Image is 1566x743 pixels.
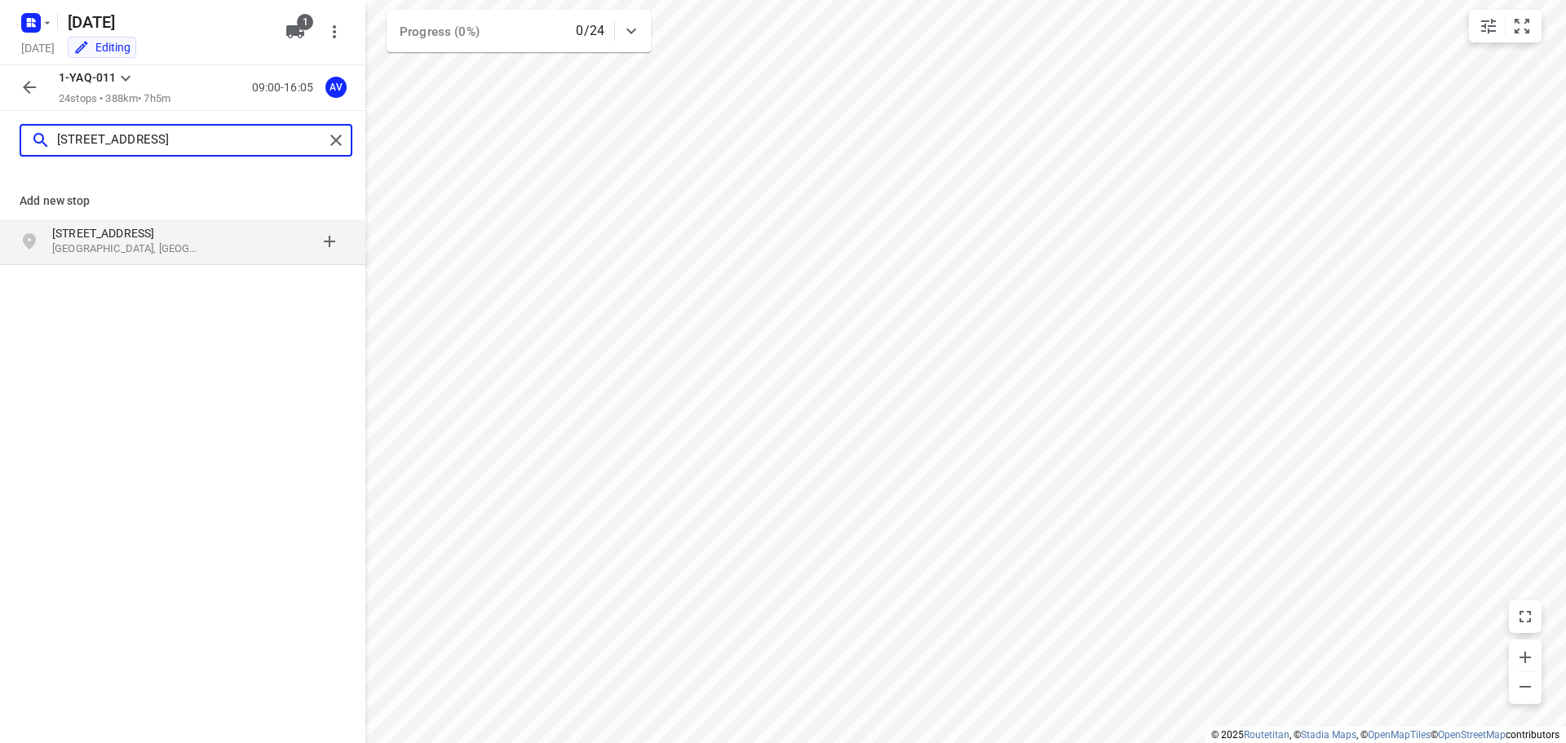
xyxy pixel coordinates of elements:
[325,77,347,98] div: AV
[1506,10,1538,42] button: Fit zoom
[59,91,170,107] p: 24 stops • 388km • 7h5m
[400,24,480,39] span: Progress (0%)
[297,14,313,30] span: 1
[1301,729,1356,741] a: Stadia Maps
[1368,729,1431,741] a: OpenMapTiles
[52,225,202,241] p: [STREET_ADDRESS]
[279,15,312,48] button: 1
[576,21,604,41] p: 0/24
[20,192,346,210] p: Add new stop
[387,10,651,52] div: Progress (0%)0/24
[320,71,352,104] button: AV
[1438,729,1506,741] a: OpenStreetMap
[1211,729,1559,741] li: © 2025 , © , © © contributors
[61,9,272,35] h5: Rename
[320,79,352,95] span: Assigned to Axel Verzele
[1469,10,1542,42] div: small contained button group
[1244,729,1290,741] a: Routetitan
[252,79,320,96] p: 09:00-16:05
[1472,10,1505,42] button: Map settings
[318,15,351,48] button: More
[57,128,324,153] input: Add or search stops within route
[15,38,61,57] h5: Project date
[73,39,130,55] div: You are currently in edit mode.
[52,241,202,257] p: [GEOGRAPHIC_DATA], [GEOGRAPHIC_DATA]
[59,69,116,86] p: 1-YAQ-011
